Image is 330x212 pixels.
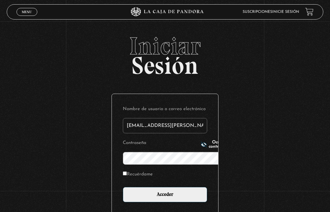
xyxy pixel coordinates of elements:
label: Recuérdame [123,170,153,178]
button: Ocultar contraseña [201,140,230,149]
a: View your shopping cart [305,8,313,16]
input: Recuérdame [123,171,127,175]
input: Acceder [123,187,207,202]
span: Menu [22,10,32,14]
h2: Sesión [7,34,324,73]
a: Inicie sesión [272,10,299,14]
label: Contraseña [123,139,199,147]
label: Nombre de usuario o correo electrónico [123,105,207,113]
span: Ocultar contraseña [209,140,230,149]
span: Iniciar [7,34,324,58]
a: Suscripciones [243,10,272,14]
span: Cerrar [20,15,34,20]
